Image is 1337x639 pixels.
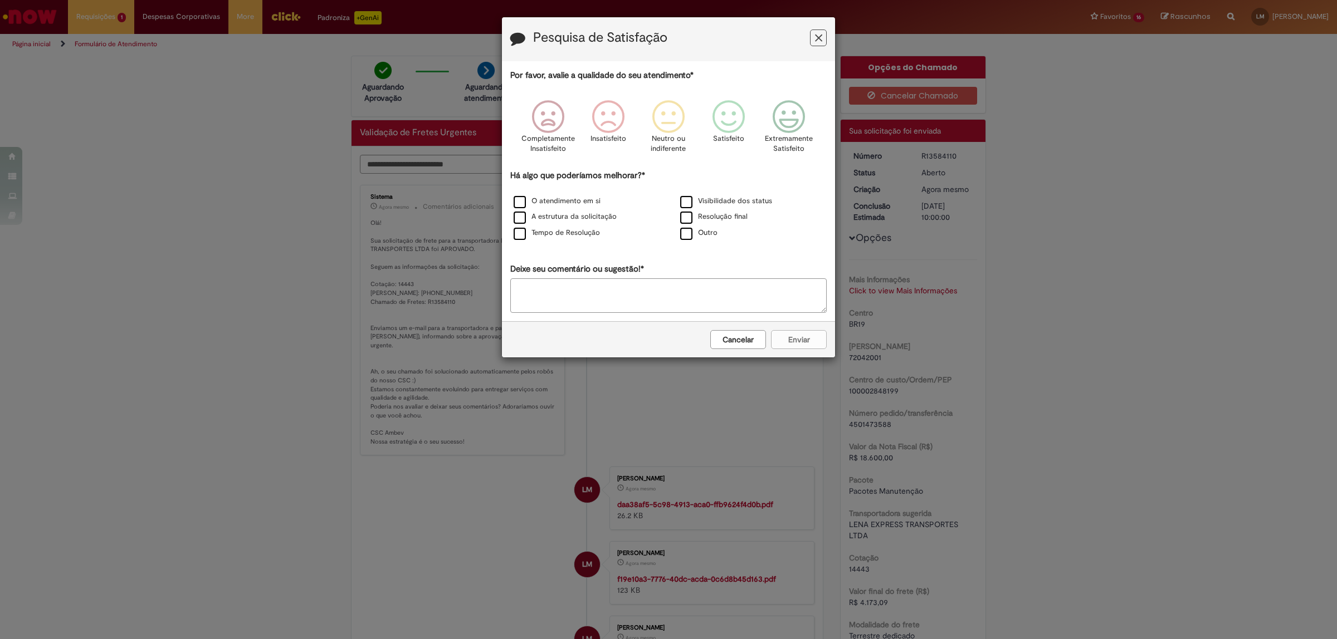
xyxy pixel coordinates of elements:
label: O atendimento em si [514,196,601,207]
p: Neutro ou indiferente [648,134,689,154]
div: Insatisfeito [580,92,637,168]
p: Insatisfeito [591,134,626,144]
div: Completamente Insatisfeito [519,92,576,168]
div: Há algo que poderíamos melhorar?* [510,170,827,242]
label: Deixe seu comentário ou sugestão!* [510,263,644,275]
label: Pesquisa de Satisfação [533,31,667,45]
label: Visibilidade dos status [680,196,772,207]
p: Satisfeito [713,134,744,144]
label: Outro [680,228,718,238]
div: Extremamente Satisfeito [760,92,817,168]
label: A estrutura da solicitação [514,212,617,222]
p: Extremamente Satisfeito [765,134,813,154]
label: Tempo de Resolução [514,228,600,238]
button: Cancelar [710,330,766,349]
div: Satisfeito [700,92,757,168]
label: Por favor, avalie a qualidade do seu atendimento* [510,70,694,81]
p: Completamente Insatisfeito [521,134,575,154]
div: Neutro ou indiferente [640,92,697,168]
label: Resolução final [680,212,748,222]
